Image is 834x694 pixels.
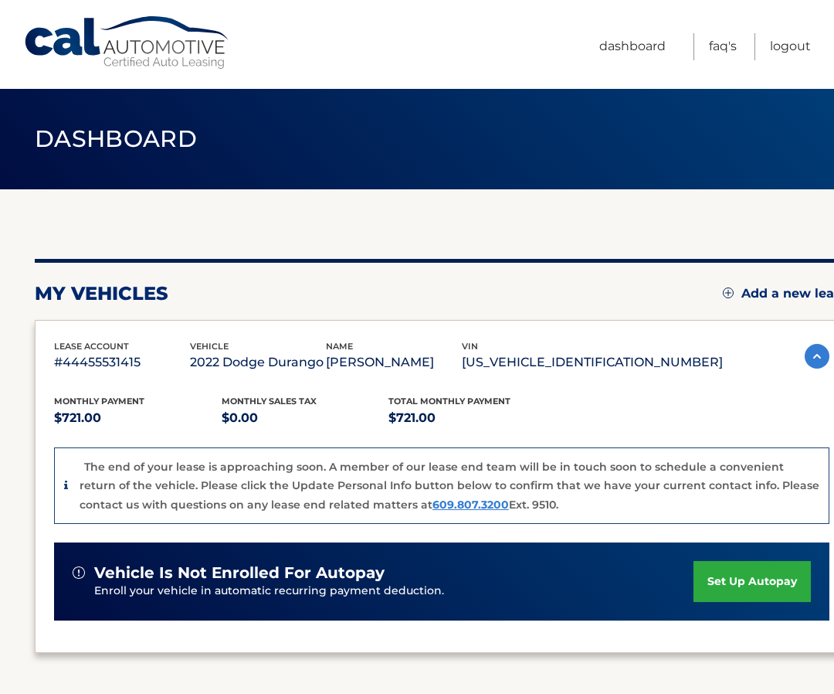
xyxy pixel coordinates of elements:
span: vin [462,341,478,352]
p: #44455531415 [54,352,190,373]
p: $0.00 [222,407,389,429]
a: set up autopay [693,561,811,602]
a: FAQ's [709,33,737,60]
p: $721.00 [54,407,222,429]
p: [PERSON_NAME] [326,352,462,373]
p: [US_VEHICLE_IDENTIFICATION_NUMBER] [462,352,723,373]
span: Monthly Payment [54,396,144,407]
img: accordion-active.svg [805,344,829,369]
h2: my vehicles [35,282,168,305]
span: vehicle [190,341,229,352]
a: Logout [770,33,811,60]
span: vehicle is not enrolled for autopay [94,563,385,583]
p: 2022 Dodge Durango [190,352,326,373]
a: Cal Automotive [23,15,232,70]
span: Dashboard [35,124,197,153]
p: $721.00 [388,407,556,429]
span: lease account [54,341,129,352]
span: Total Monthly Payment [388,396,510,407]
span: name [326,341,353,352]
a: Dashboard [599,33,666,60]
span: Monthly sales Tax [222,396,317,407]
a: 609.807.3200 [432,498,509,512]
img: alert-white.svg [73,566,85,579]
img: add.svg [723,287,734,298]
p: Enroll your vehicle in automatic recurring payment deduction. [94,583,693,600]
p: The end of your lease is approaching soon. A member of our lease end team will be in touch soon t... [80,460,819,512]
